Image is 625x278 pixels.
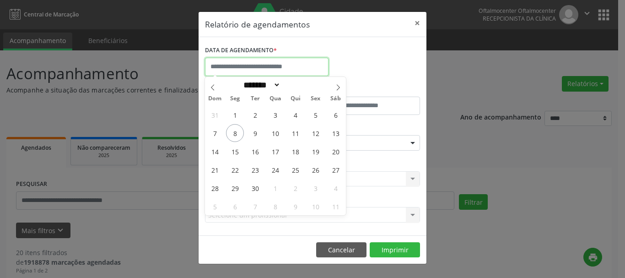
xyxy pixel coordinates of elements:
button: Imprimir [370,242,420,258]
span: Outubro 5, 2025 [206,197,224,215]
span: Setembro 16, 2025 [246,142,264,160]
span: Sáb [326,96,346,102]
span: Outubro 6, 2025 [226,197,244,215]
span: Setembro 3, 2025 [266,106,284,124]
span: Setembro 1, 2025 [226,106,244,124]
span: Setembro 13, 2025 [327,124,345,142]
span: Setembro 10, 2025 [266,124,284,142]
span: Outubro 10, 2025 [307,197,324,215]
span: Setembro 8, 2025 [226,124,244,142]
span: Setembro 9, 2025 [246,124,264,142]
span: Outubro 7, 2025 [246,197,264,215]
span: Setembro 17, 2025 [266,142,284,160]
span: Setembro 27, 2025 [327,161,345,179]
span: Setembro 29, 2025 [226,179,244,197]
button: Close [408,12,426,34]
span: Setembro 5, 2025 [307,106,324,124]
span: Setembro 14, 2025 [206,142,224,160]
button: Cancelar [316,242,366,258]
span: Qui [286,96,306,102]
span: Outubro 3, 2025 [307,179,324,197]
input: Year [280,80,311,90]
span: Setembro 12, 2025 [307,124,324,142]
span: Outubro 9, 2025 [286,197,304,215]
span: Setembro 28, 2025 [206,179,224,197]
label: ATÉ [315,82,420,97]
span: Agosto 31, 2025 [206,106,224,124]
span: Qua [265,96,286,102]
span: Setembro 30, 2025 [246,179,264,197]
span: Seg [225,96,245,102]
span: Outubro 1, 2025 [266,179,284,197]
span: Setembro 11, 2025 [286,124,304,142]
span: Setembro 7, 2025 [206,124,224,142]
span: Setembro 23, 2025 [246,161,264,179]
h5: Relatório de agendamentos [205,18,310,30]
span: Setembro 18, 2025 [286,142,304,160]
span: Setembro 20, 2025 [327,142,345,160]
span: Setembro 25, 2025 [286,161,304,179]
span: Setembro 26, 2025 [307,161,324,179]
span: Sex [306,96,326,102]
span: Setembro 19, 2025 [307,142,324,160]
span: Outubro 11, 2025 [327,197,345,215]
span: Setembro 2, 2025 [246,106,264,124]
span: Setembro 6, 2025 [327,106,345,124]
span: Setembro 15, 2025 [226,142,244,160]
span: Dom [205,96,225,102]
span: Setembro 22, 2025 [226,161,244,179]
span: Outubro 2, 2025 [286,179,304,197]
span: Outubro 4, 2025 [327,179,345,197]
span: Setembro 24, 2025 [266,161,284,179]
span: Ter [245,96,265,102]
label: DATA DE AGENDAMENTO [205,44,277,58]
span: Setembro 4, 2025 [286,106,304,124]
span: Setembro 21, 2025 [206,161,224,179]
span: Outubro 8, 2025 [266,197,284,215]
select: Month [240,80,280,90]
